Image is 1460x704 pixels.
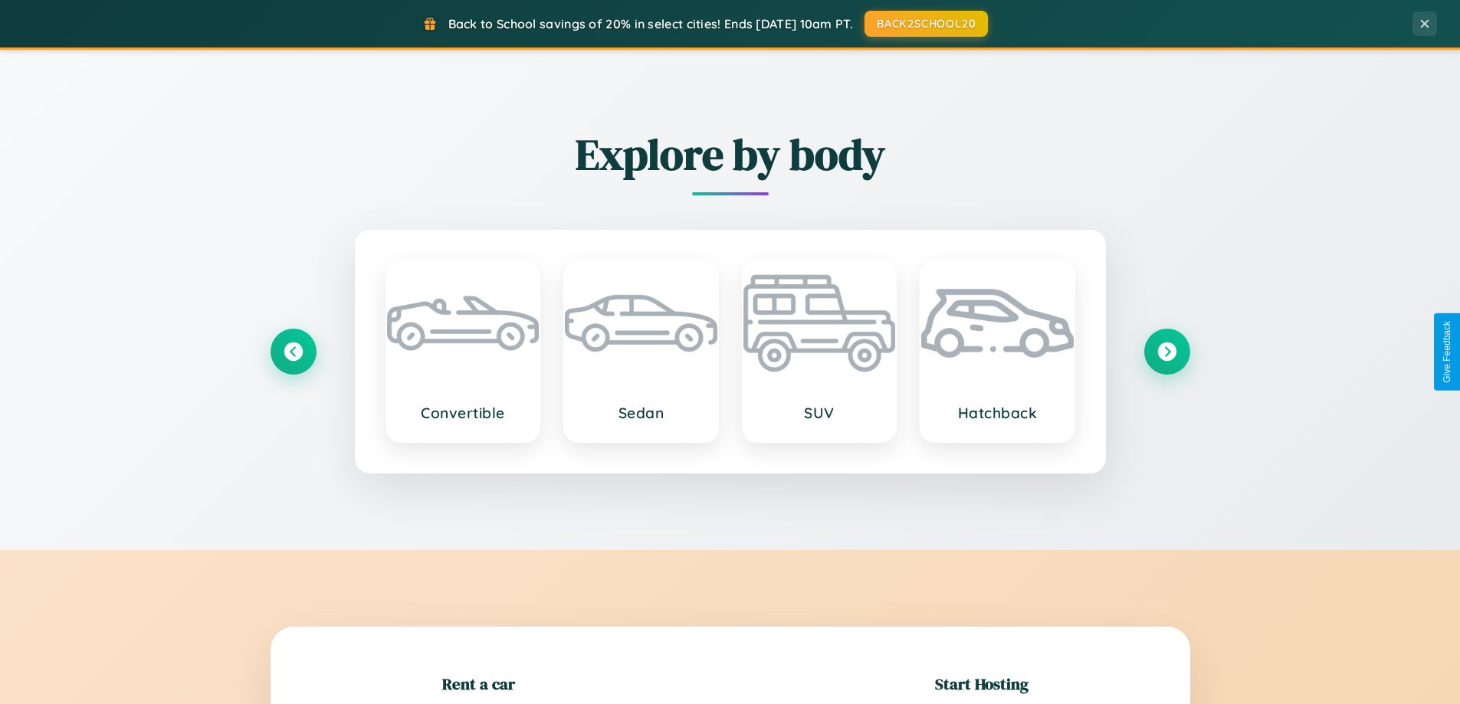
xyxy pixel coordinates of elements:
h2: Explore by body [271,125,1190,184]
div: Give Feedback [1442,321,1452,383]
h2: Rent a car [442,673,515,695]
span: Back to School savings of 20% in select cities! Ends [DATE] 10am PT. [448,16,853,31]
h3: Convertible [402,404,524,422]
h3: SUV [759,404,881,422]
h2: Start Hosting [935,673,1029,695]
h3: Sedan [580,404,702,422]
h3: Hatchback [937,404,1058,422]
button: BACK2SCHOOL20 [865,11,988,37]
